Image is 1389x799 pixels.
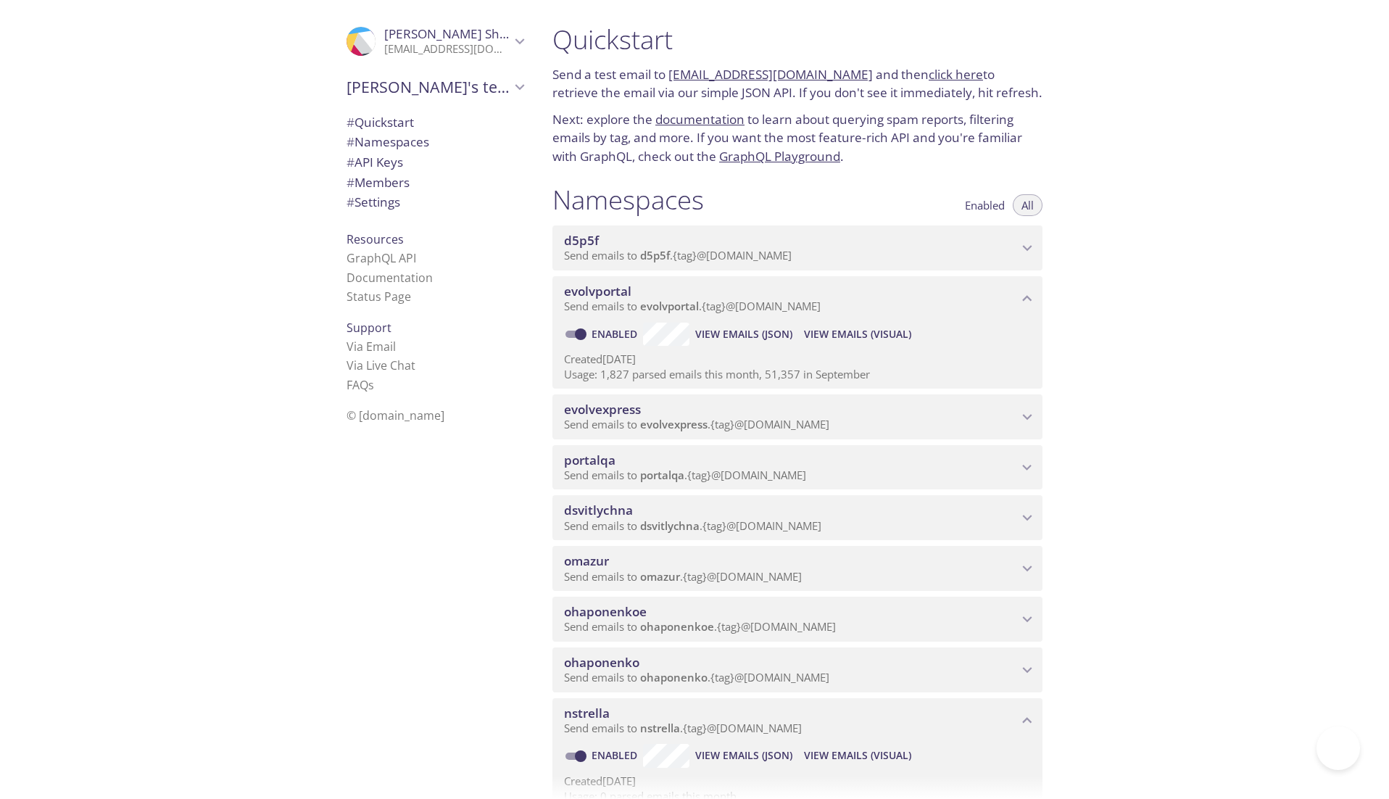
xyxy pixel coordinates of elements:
span: # [347,154,354,170]
div: d5p5f namespace [552,225,1042,270]
div: nstrella namespace [552,698,1042,743]
span: Send emails to . {tag} @[DOMAIN_NAME] [564,248,792,262]
div: evolvportal namespace [552,276,1042,321]
span: ohaponenko [564,654,639,671]
button: View Emails (JSON) [689,744,798,767]
span: View Emails (Visual) [804,326,911,343]
span: evolvexpress [640,417,708,431]
div: portalqa namespace [552,445,1042,490]
p: Send a test email to and then to retrieve the email via our simple JSON API. If you don't see it ... [552,65,1042,102]
div: dsvitlychna namespace [552,495,1042,540]
h1: Namespaces [552,183,704,216]
span: omazur [640,569,680,584]
div: Evolv's team [335,68,535,106]
span: Settings [347,194,400,210]
span: ohaponenkoe [640,619,714,634]
div: omazur namespace [552,546,1042,591]
span: Resources [347,231,404,247]
span: nstrella [640,721,680,735]
a: Via Live Chat [347,357,415,373]
span: # [347,114,354,131]
span: evolvexpress [564,401,641,418]
span: [PERSON_NAME]'s team [347,77,510,97]
span: Send emails to . {tag} @[DOMAIN_NAME] [564,619,836,634]
span: ohaponenko [640,670,708,684]
div: API Keys [335,152,535,173]
a: Documentation [347,270,433,286]
span: omazur [564,552,609,569]
span: View Emails (JSON) [695,747,792,764]
div: ohaponenko namespace [552,647,1042,692]
span: Send emails to . {tag} @[DOMAIN_NAME] [564,670,829,684]
span: [PERSON_NAME] Shkoropad [384,25,547,42]
a: FAQ [347,377,374,393]
a: GraphQL Playground [719,148,840,165]
button: View Emails (Visual) [798,323,917,346]
span: ohaponenkoe [564,603,647,620]
button: View Emails (JSON) [689,323,798,346]
iframe: Help Scout Beacon - Open [1317,726,1360,770]
div: Maryana Shkoropad [335,17,535,65]
a: GraphQL API [347,250,416,266]
span: # [347,194,354,210]
div: Team Settings [335,192,535,212]
span: # [347,133,354,150]
span: Send emails to . {tag} @[DOMAIN_NAME] [564,721,802,735]
span: Send emails to . {tag} @[DOMAIN_NAME] [564,518,821,533]
p: [EMAIL_ADDRESS][DOMAIN_NAME] [384,42,510,57]
span: d5p5f [564,232,599,249]
div: evolvexpress namespace [552,394,1042,439]
span: dsvitlychna [564,502,633,518]
p: Created [DATE] [564,774,1031,789]
span: d5p5f [640,248,670,262]
span: Namespaces [347,133,429,150]
span: Support [347,320,391,336]
span: portalqa [564,452,615,468]
a: Enabled [589,748,643,762]
span: # [347,174,354,191]
a: Enabled [589,327,643,341]
a: Via Email [347,339,396,355]
div: Quickstart [335,112,535,133]
span: Quickstart [347,114,414,131]
a: [EMAIL_ADDRESS][DOMAIN_NAME] [668,66,873,83]
span: Send emails to . {tag} @[DOMAIN_NAME] [564,569,802,584]
span: portalqa [640,468,684,482]
span: API Keys [347,154,403,170]
a: click here [929,66,983,83]
span: Send emails to . {tag} @[DOMAIN_NAME] [564,468,806,482]
a: Status Page [347,289,411,305]
div: ohaponenkoe namespace [552,597,1042,642]
span: s [368,377,374,393]
span: © [DOMAIN_NAME] [347,407,444,423]
span: View Emails (JSON) [695,326,792,343]
div: Namespaces [335,132,535,152]
span: Members [347,174,410,191]
span: dsvitlychna [640,518,700,533]
button: View Emails (Visual) [798,744,917,767]
span: evolvportal [640,299,699,313]
p: Created [DATE] [564,352,1031,367]
span: Send emails to . {tag} @[DOMAIN_NAME] [564,299,821,313]
a: documentation [655,111,745,128]
span: nstrella [564,705,610,721]
span: View Emails (Visual) [804,747,911,764]
button: Enabled [956,194,1013,216]
span: evolvportal [564,283,631,299]
div: Members [335,173,535,193]
span: Send emails to . {tag} @[DOMAIN_NAME] [564,417,829,431]
button: All [1013,194,1042,216]
h1: Quickstart [552,23,1042,56]
p: Usage: 1,827 parsed emails this month, 51,357 in September [564,367,1031,382]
